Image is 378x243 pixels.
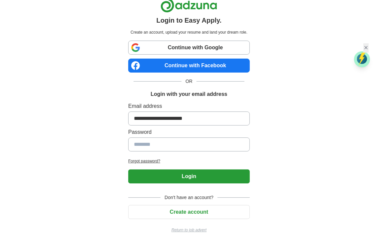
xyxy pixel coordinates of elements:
[128,158,250,164] a: Forgot password?
[157,15,222,25] h1: Login to Easy Apply.
[128,209,250,215] a: Create account
[128,205,250,219] button: Create account
[128,102,250,110] label: Email address
[128,169,250,183] button: Login
[128,41,250,55] a: Continue with Google
[128,227,250,233] a: Return to job advert
[128,128,250,136] label: Password
[130,29,248,35] p: Create an account, upload your resume and land your dream role.
[161,194,217,201] span: Don't have an account?
[128,59,250,73] a: Continue with Facebook
[151,90,227,98] h1: Login with your email address
[182,78,196,85] span: OR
